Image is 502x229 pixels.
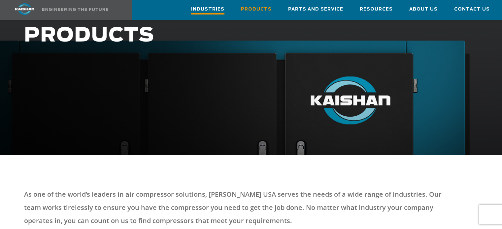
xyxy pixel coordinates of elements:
[288,0,343,18] a: Parts and Service
[24,3,401,47] h1: KAISHAN PRODUCTS
[191,0,224,19] a: Industries
[409,0,438,18] a: About Us
[241,0,272,18] a: Products
[191,6,224,14] span: Industries
[241,6,272,13] span: Products
[24,188,455,227] p: As one of the world’s leaders in air compressor solutions, [PERSON_NAME] USA serves the needs of ...
[360,6,393,13] span: Resources
[409,6,438,13] span: About Us
[288,6,343,13] span: Parts and Service
[42,8,108,11] img: Engineering the future
[454,0,490,18] a: Contact Us
[454,6,490,13] span: Contact Us
[360,0,393,18] a: Resources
